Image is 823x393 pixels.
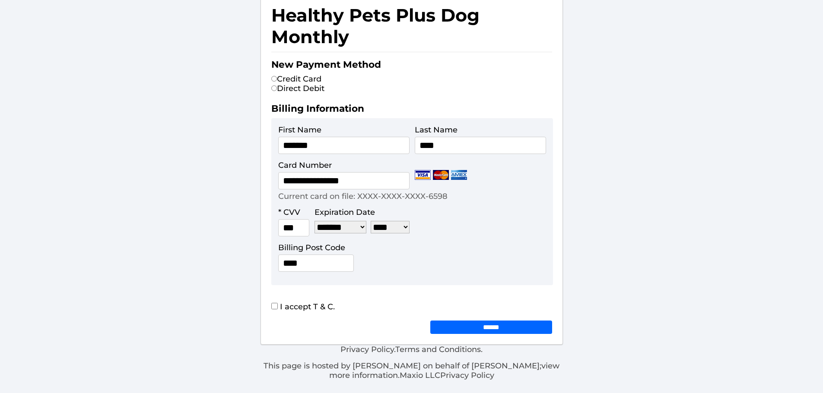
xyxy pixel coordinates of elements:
img: Amex [451,170,467,180]
label: I accept T & C. [271,302,335,311]
img: Mastercard [433,170,449,180]
p: Current card on file: XXXX-XXXX-XXXX-6598 [278,192,448,201]
div: . . [261,345,563,380]
label: Direct Debit [271,84,324,93]
input: I accept T & C. [271,303,278,309]
p: This page is hosted by [PERSON_NAME] on behalf of [PERSON_NAME]; Maxio LLC [261,361,563,380]
a: Terms and Conditions [395,345,481,354]
input: Credit Card [271,76,277,82]
label: First Name [278,125,321,135]
h2: Billing Information [271,103,552,118]
a: Privacy Policy [340,345,394,354]
input: Direct Debit [271,85,277,91]
label: Expiration Date [315,208,375,217]
label: Card Number [278,160,332,170]
label: Last Name [415,125,458,135]
a: view more information. [329,361,560,380]
label: Credit Card [271,74,321,84]
h2: New Payment Method [271,59,552,74]
a: Privacy Policy [440,371,494,380]
label: Billing Post Code [278,243,345,252]
img: Visa [415,170,431,180]
label: * CVV [278,208,300,217]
